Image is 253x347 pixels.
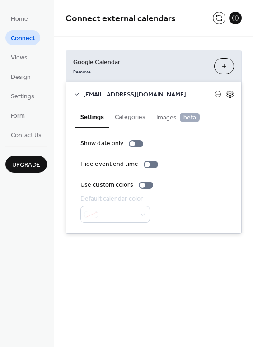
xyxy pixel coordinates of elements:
span: beta [180,113,200,122]
button: Upgrade [5,156,47,173]
a: Form [5,108,30,123]
span: [EMAIL_ADDRESS][DOMAIN_NAME] [83,90,214,100]
div: Hide event end time [80,160,138,169]
span: Google Calendar [73,58,207,67]
a: Contact Us [5,127,47,142]
span: Form [11,111,25,121]
div: Show date only [80,139,123,148]
a: Connect [5,30,40,45]
span: Views [11,53,28,63]
a: Home [5,11,33,26]
a: Views [5,50,33,64]
a: Settings [5,88,40,103]
button: Settings [75,106,109,128]
span: Settings [11,92,34,101]
button: Categories [109,106,151,127]
span: Connect external calendars [66,10,176,27]
span: Home [11,14,28,24]
span: Connect [11,34,35,43]
span: Design [11,73,31,82]
div: Use custom colors [80,180,133,190]
span: Remove [73,69,91,75]
span: Images [156,113,200,123]
span: Upgrade [12,160,40,170]
span: Contact Us [11,131,42,140]
div: Default calendar color [80,194,148,204]
a: Design [5,69,36,84]
button: Images beta [151,106,205,127]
